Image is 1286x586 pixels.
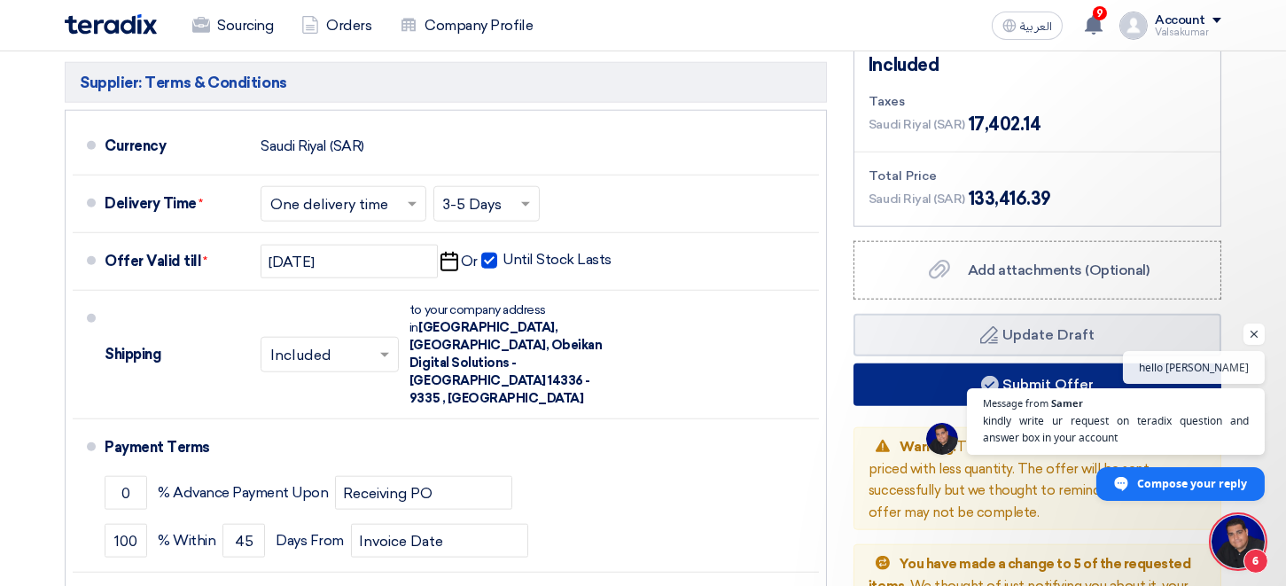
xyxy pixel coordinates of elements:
span: [GEOGRAPHIC_DATA], [GEOGRAPHIC_DATA], Obeikan Digital Solutions - [GEOGRAPHIC_DATA] 14336 - 9335 ... [409,320,603,406]
input: payment-term-1 [105,476,147,510]
div: Taxes [869,92,1206,111]
span: 133,416.39 [969,185,1051,212]
button: Submit Offer [853,363,1221,406]
a: Sourcing [178,6,287,45]
a: Company Profile [386,6,547,45]
span: Saudi Riyal (SAR) [869,115,965,134]
h5: Supplier: Terms & Conditions [65,62,827,103]
input: payment-term-2 [222,524,265,558]
span: Compose your reply [1137,468,1247,499]
span: % Advance Payment Upon [158,484,328,502]
button: العربية [992,12,1063,40]
label: Until Stock Lasts [481,251,612,269]
img: profile_test.png [1119,12,1148,40]
span: Saudi Riyal (SAR) [869,190,965,208]
img: Teradix logo [65,14,157,35]
div: Currency [105,125,246,168]
div: Offer Valid till [105,240,246,283]
span: hello [PERSON_NAME] [1139,359,1249,376]
span: Included [869,51,939,78]
span: 17,402.14 [969,111,1041,137]
input: payment-term-2 [335,476,512,510]
span: 9 [1093,6,1107,20]
span: العربية [1020,20,1052,33]
div: Open chat [1212,515,1265,568]
div: Account [1155,13,1205,28]
input: payment-term-2 [105,524,147,558]
span: 6 [1243,549,1268,574]
button: Update Draft [853,314,1221,356]
span: kindly write ur request on teradix question and answer box in your account [983,412,1249,446]
span: Days From [276,532,344,550]
span: There're 1 items that are not priced, or priced with less quantity. The offer will be sent succes... [869,439,1189,520]
div: Total Price [869,167,1206,185]
div: Shipping [105,333,246,376]
span: Warning: [900,439,956,455]
div: Saudi Riyal (SAR) [261,129,364,163]
div: Delivery Time [105,183,246,225]
span: Add attachments (Optional) [968,262,1150,278]
input: payment-term-2 [351,524,528,558]
span: Message from [983,398,1048,408]
input: yyyy-mm-dd [261,245,438,278]
div: to your company address in [409,301,604,408]
div: Valsakumar [1155,27,1221,37]
span: % Within [158,532,215,550]
span: Samer [1051,398,1083,408]
a: Orders [287,6,386,45]
div: Payment Terms [105,426,798,469]
span: Or [461,253,478,270]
